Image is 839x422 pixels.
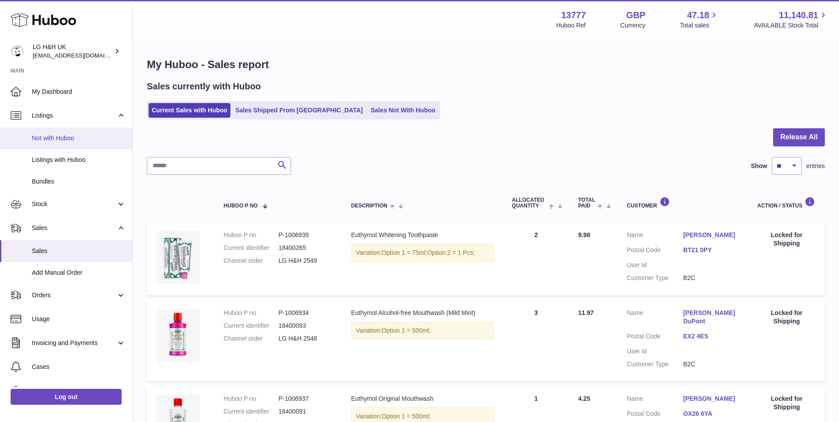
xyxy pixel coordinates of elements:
[754,21,828,30] span: AVAILABLE Stock Total
[11,45,24,58] img: internalAdmin-13777@internal.huboo.com
[279,244,333,252] dd: 18400265
[32,111,116,120] span: Listings
[626,9,645,21] strong: GBP
[351,322,494,340] div: Variation:
[156,231,200,284] img: whitening-toothpaste.webp
[224,257,279,265] dt: Channel order
[683,274,740,282] dd: B2C
[32,88,126,96] span: My Dashboard
[351,309,494,317] div: Euthymol Alcohol-free Mouthwash (Mild Mint)
[578,395,590,402] span: 4.25
[279,395,333,403] dd: P-1006937
[556,21,586,30] div: Huboo Ref
[368,103,438,118] a: Sales Not With Huboo
[32,339,116,347] span: Invoicing and Payments
[578,197,595,209] span: Total paid
[627,332,683,343] dt: Postal Code
[773,128,825,146] button: Release All
[224,407,279,416] dt: Current identifier
[627,360,683,368] dt: Customer Type
[751,162,767,170] label: Show
[32,200,116,208] span: Stock
[147,81,261,92] h2: Sales currently with Huboo
[224,203,258,209] span: Huboo P no
[757,197,816,209] div: Action / Status
[279,231,333,239] dd: P-1006939
[33,43,112,60] div: LG H&H UK
[627,347,683,356] dt: User Id
[680,21,719,30] span: Total sales
[627,410,683,420] dt: Postal Code
[279,334,333,343] dd: LG H&H 2548
[224,244,279,252] dt: Current identifier
[32,291,116,299] span: Orders
[32,269,126,277] span: Add Manual Order
[149,103,230,118] a: Current Sales with Huboo
[627,197,739,209] div: Customer
[224,322,279,330] dt: Current identifier
[627,231,683,242] dt: Name
[578,231,590,238] span: 9.98
[147,58,825,72] h1: My Huboo - Sales report
[279,407,333,416] dd: 18400091
[32,363,126,371] span: Cases
[512,197,546,209] span: ALLOCATED Quantity
[683,395,740,403] a: [PERSON_NAME]
[687,9,709,21] span: 47.18
[621,21,646,30] div: Currency
[757,231,816,248] div: Locked for Shipping
[32,156,126,164] span: Listings with Huboo
[32,247,126,255] span: Sales
[757,395,816,411] div: Locked for Shipping
[382,327,431,334] span: Option 1 = 500ml;
[683,246,740,254] a: BT21 0PY
[683,332,740,341] a: EX2 4ES
[627,309,683,328] dt: Name
[683,231,740,239] a: [PERSON_NAME]
[683,309,740,326] a: [PERSON_NAME] DuPont
[232,103,366,118] a: Sales Shipped From [GEOGRAPHIC_DATA]
[32,177,126,186] span: Bundles
[224,309,279,317] dt: Huboo P no
[279,257,333,265] dd: LG H&H 2549
[561,9,586,21] strong: 13777
[351,231,494,239] div: Euthymol Whitening Toothpaste
[680,9,719,30] a: 47.18 Total sales
[754,9,828,30] a: 11,140.81 AVAILABLE Stock Total
[351,203,387,209] span: Description
[806,162,825,170] span: entries
[427,249,475,256] span: Option 2 = 1 Pcs;
[503,300,569,381] td: 3
[224,334,279,343] dt: Channel order
[351,244,494,262] div: Variation:
[351,395,494,403] div: Euthymol Original Mouthwash
[627,395,683,405] dt: Name
[627,261,683,269] dt: User Id
[32,315,126,323] span: Usage
[279,322,333,330] dd: 18400093
[32,134,126,142] span: Not with Huboo
[382,249,427,256] span: Option 1 = 75ml;
[683,410,740,418] a: OX26 6YA
[779,9,818,21] span: 11,140.81
[32,224,116,232] span: Sales
[382,413,431,420] span: Option 1 = 500ml;
[224,231,279,239] dt: Huboo P no
[279,309,333,317] dd: P-1006934
[33,52,130,59] span: [EMAIL_ADDRESS][DOMAIN_NAME]
[683,360,740,368] dd: B2C
[11,389,122,405] a: Log out
[224,395,279,403] dt: Huboo P no
[156,309,200,362] img: Euthymol_Alcohol_Free_Mild_Mint_Mouthwash_500ml.webp
[627,274,683,282] dt: Customer Type
[757,309,816,326] div: Locked for Shipping
[578,309,594,316] span: 11.97
[503,222,569,295] td: 2
[627,246,683,257] dt: Postal Code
